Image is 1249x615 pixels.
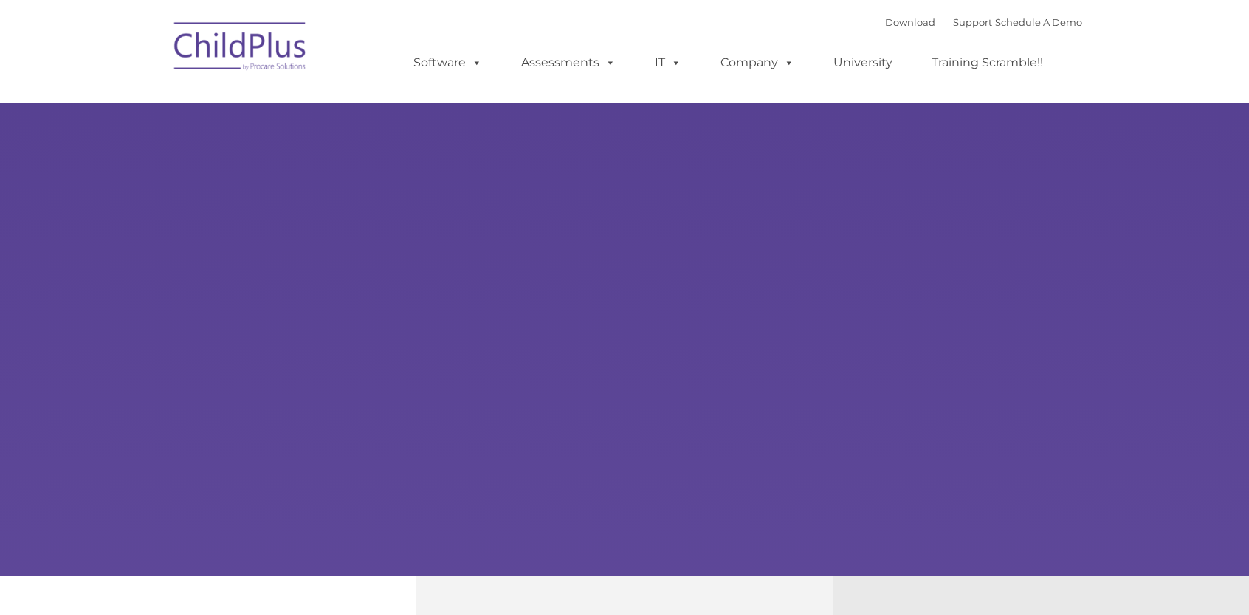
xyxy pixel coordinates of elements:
a: Company [706,48,809,78]
a: University [819,48,907,78]
a: Schedule A Demo [995,16,1082,28]
img: ChildPlus by Procare Solutions [167,12,314,86]
font: | [885,16,1082,28]
a: Support [953,16,992,28]
a: Assessments [506,48,630,78]
a: Software [399,48,497,78]
a: IT [640,48,696,78]
a: Download [885,16,935,28]
a: Training Scramble!! [917,48,1058,78]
